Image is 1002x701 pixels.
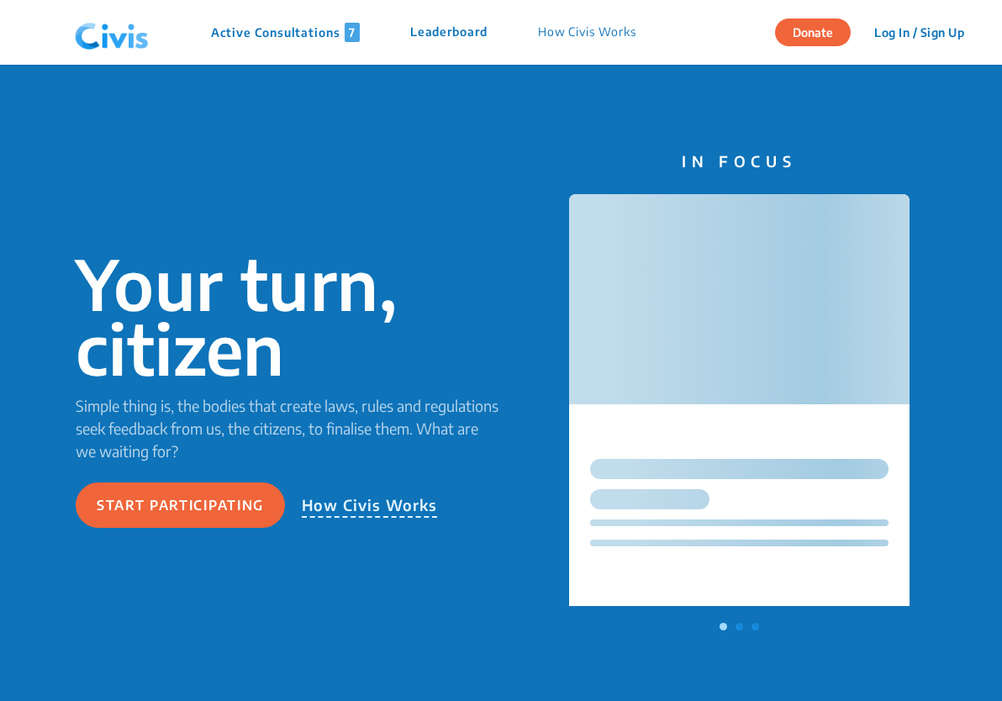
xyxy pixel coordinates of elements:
button: Donate [775,18,851,46]
button: Start participating [76,482,285,528]
a: Donate [775,23,863,40]
p: Simple thing is, the bodies that create laws, rules and regulations seek feedback from us, the ci... [76,394,501,462]
p: Active Consultations [211,23,360,42]
img: navlogo.png [68,8,156,58]
p: How Civis Works [538,23,636,42]
p: How Civis Works [302,493,438,518]
button: Log In / Sign Up [863,19,975,45]
p: Leaderboard [410,23,488,42]
p: IN FOCUS [569,150,910,172]
p: Your turn, citizen [76,251,501,381]
span: 7 [345,23,360,42]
